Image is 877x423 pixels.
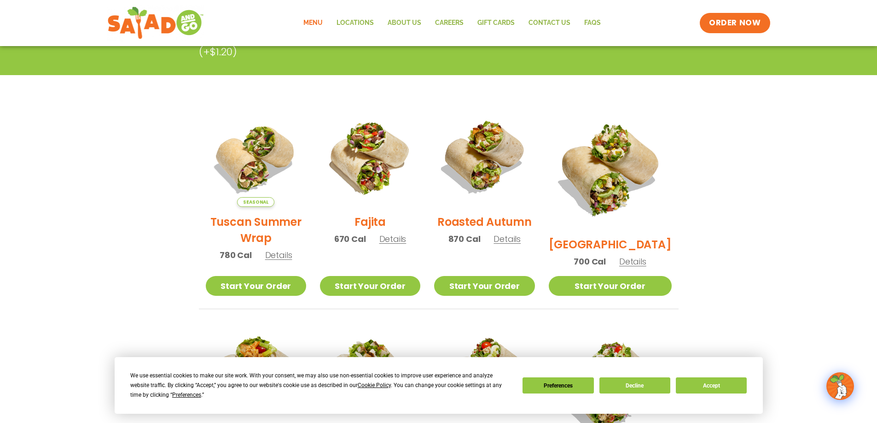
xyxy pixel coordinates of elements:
[206,214,306,246] h2: Tuscan Summer Wrap
[130,371,511,400] div: We use essential cookies to make our site work. With your consent, we may also use non-essential ...
[265,249,292,261] span: Details
[206,106,306,207] img: Product photo for Tuscan Summer Wrap
[619,256,646,267] span: Details
[320,106,420,207] img: Product photo for Fajita Wrap
[237,197,274,207] span: Seasonal
[428,12,470,34] a: Careers
[434,106,534,207] img: Product photo for Roasted Autumn Wrap
[334,233,366,245] span: 670 Cal
[320,276,420,296] a: Start Your Order
[296,12,330,34] a: Menu
[354,214,386,230] h2: Fajita
[381,12,428,34] a: About Us
[115,357,763,414] div: Cookie Consent Prompt
[330,12,381,34] a: Locations
[206,276,306,296] a: Start Your Order
[523,377,593,394] button: Preferences
[379,233,407,245] span: Details
[437,214,532,230] h2: Roasted Autumn
[296,12,608,34] nav: Menu
[448,233,481,245] span: 870 Cal
[494,233,521,245] span: Details
[220,249,252,261] span: 780 Cal
[549,106,672,229] img: Product photo for BBQ Ranch Wrap
[700,13,770,33] a: ORDER NOW
[549,276,672,296] a: Start Your Order
[574,255,606,268] span: 700 Cal
[827,373,853,399] img: wpChatIcon
[577,12,608,34] a: FAQs
[676,377,747,394] button: Accept
[470,12,522,34] a: GIFT CARDS
[522,12,577,34] a: Contact Us
[172,392,201,398] span: Preferences
[599,377,670,394] button: Decline
[107,5,204,41] img: new-SAG-logo-768×292
[434,276,534,296] a: Start Your Order
[358,382,391,388] span: Cookie Policy
[709,18,761,29] span: ORDER NOW
[549,236,672,253] h2: [GEOGRAPHIC_DATA]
